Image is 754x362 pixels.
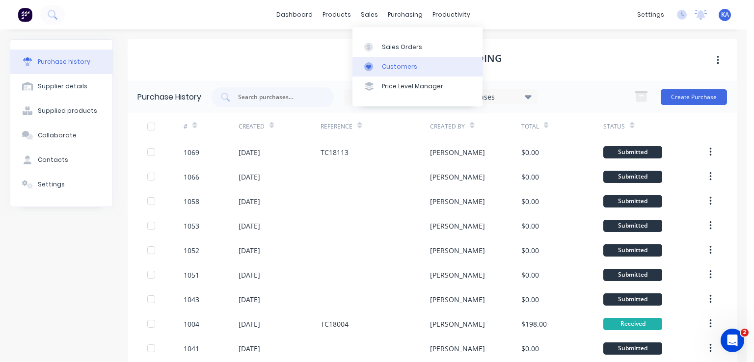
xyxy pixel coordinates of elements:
[721,10,729,19] span: KA
[10,99,112,123] button: Supplied products
[239,343,260,354] div: [DATE]
[10,50,112,74] button: Purchase history
[239,147,260,157] div: [DATE]
[430,172,485,182] div: [PERSON_NAME]
[321,147,349,157] div: TC18113
[521,172,539,182] div: $0.00
[321,319,349,329] div: TC18004
[603,146,662,158] div: Submitted
[10,123,112,148] button: Collaborate
[239,221,260,231] div: [DATE]
[521,343,539,354] div: $0.00
[521,270,539,280] div: $0.00
[356,7,383,22] div: sales
[344,90,427,104] input: Order Date
[603,293,662,306] div: Submitted
[239,294,260,305] div: [DATE]
[430,245,485,256] div: [PERSON_NAME]
[430,343,485,354] div: [PERSON_NAME]
[430,270,485,280] div: [PERSON_NAME]
[38,131,77,140] div: Collaborate
[603,342,662,355] div: Submitted
[461,91,531,102] div: 6 Statuses
[38,180,65,189] div: Settings
[521,319,547,329] div: $198.00
[382,62,417,71] div: Customers
[430,147,485,157] div: [PERSON_NAME]
[603,122,625,131] div: Status
[521,122,539,131] div: Total
[741,329,749,336] span: 2
[352,57,483,77] a: Customers
[321,122,352,131] div: Reference
[352,37,483,56] a: Sales Orders
[38,57,90,66] div: Purchase history
[352,77,483,96] a: Price Level Manager
[428,7,475,22] div: productivity
[632,7,669,22] div: settings
[521,196,539,207] div: $0.00
[184,245,199,256] div: 1052
[603,244,662,257] div: Submitted
[603,220,662,232] div: Submitted
[430,294,485,305] div: [PERSON_NAME]
[271,7,318,22] a: dashboard
[603,318,662,330] div: Received
[521,147,539,157] div: $0.00
[603,171,662,183] div: Submitted
[184,319,199,329] div: 1004
[239,270,260,280] div: [DATE]
[521,221,539,231] div: $0.00
[521,245,539,256] div: $0.00
[18,7,32,22] img: Factory
[239,196,260,207] div: [DATE]
[10,74,112,99] button: Supplier details
[430,122,465,131] div: Created By
[184,270,199,280] div: 1051
[239,122,265,131] div: Created
[382,43,422,52] div: Sales Orders
[430,196,485,207] div: [PERSON_NAME]
[382,82,443,91] div: Price Level Manager
[661,89,727,105] button: Create Purchase
[184,294,199,305] div: 1043
[318,7,356,22] div: products
[237,92,319,102] input: Search purchases...
[721,329,744,352] iframe: Intercom live chat
[10,172,112,197] button: Settings
[383,7,428,22] div: purchasing
[239,245,260,256] div: [DATE]
[38,155,68,164] div: Contacts
[184,122,188,131] div: #
[430,221,485,231] div: [PERSON_NAME]
[184,147,199,157] div: 1069
[603,195,662,207] div: Submitted
[10,148,112,172] button: Contacts
[184,196,199,207] div: 1058
[38,106,97,115] div: Supplied products
[184,343,199,354] div: 1041
[184,221,199,231] div: 1053
[239,319,260,329] div: [DATE]
[38,82,87,91] div: Supplier details
[184,172,199,182] div: 1066
[430,319,485,329] div: [PERSON_NAME]
[521,294,539,305] div: $0.00
[603,269,662,281] div: Submitted
[137,91,201,103] div: Purchase History
[239,172,260,182] div: [DATE]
